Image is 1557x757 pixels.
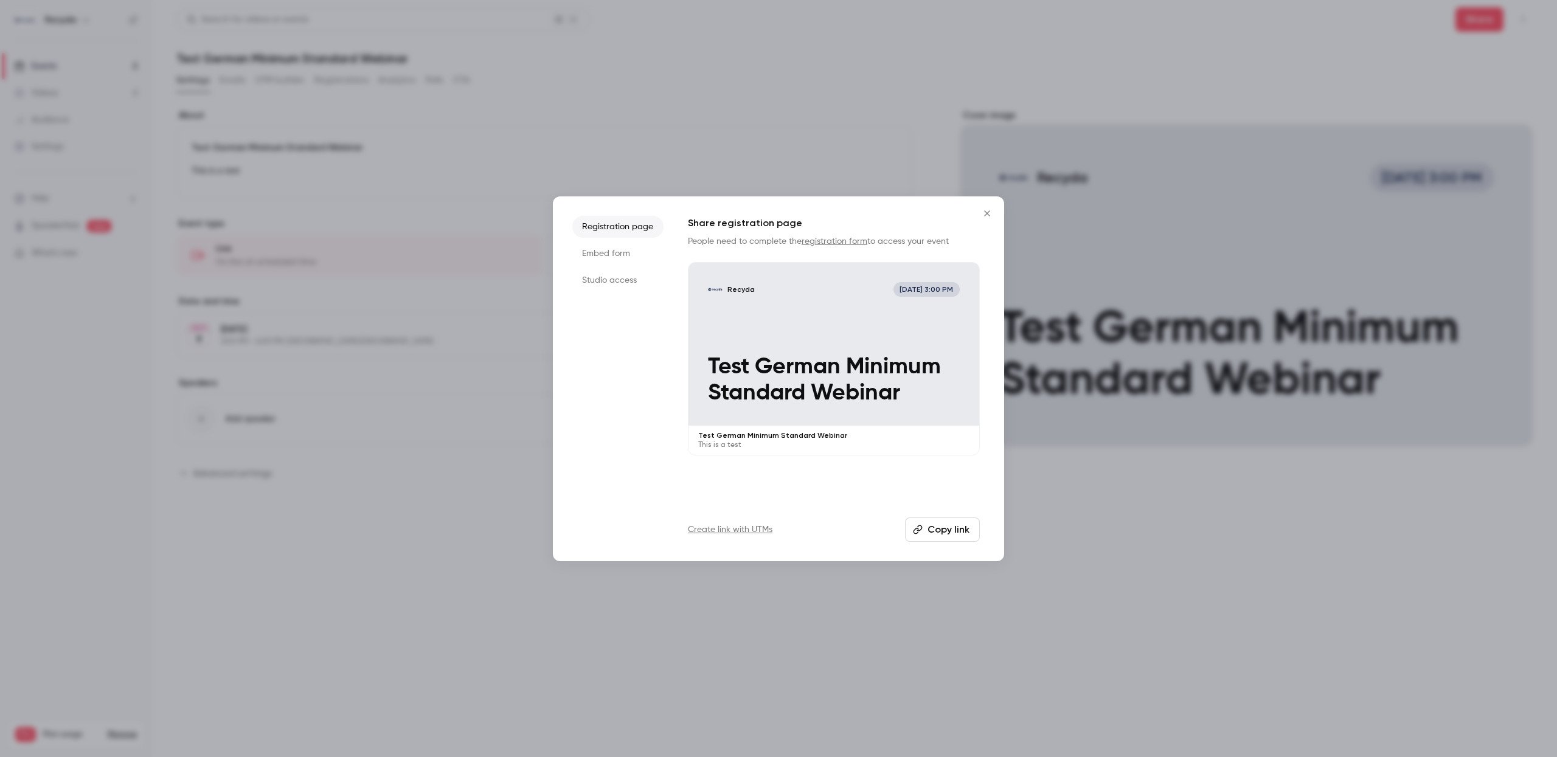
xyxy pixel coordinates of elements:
[572,216,664,238] li: Registration page
[905,517,980,542] button: Copy link
[975,201,999,226] button: Close
[688,262,980,456] a: Test German Minimum Standard WebinarRecyda[DATE] 3:00 PMTest German Minimum Standard WebinarTest ...
[688,235,980,247] p: People need to complete the to access your event
[708,354,960,407] p: Test German Minimum Standard Webinar
[572,269,664,291] li: Studio access
[727,285,755,294] p: Recyda
[572,243,664,264] li: Embed form
[688,216,980,230] h1: Share registration page
[708,282,723,297] img: Test German Minimum Standard Webinar
[802,237,867,246] a: registration form
[698,430,969,440] p: Test German Minimum Standard Webinar
[893,282,960,297] span: [DATE] 3:00 PM
[698,440,969,450] p: This is a test
[688,524,772,536] a: Create link with UTMs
